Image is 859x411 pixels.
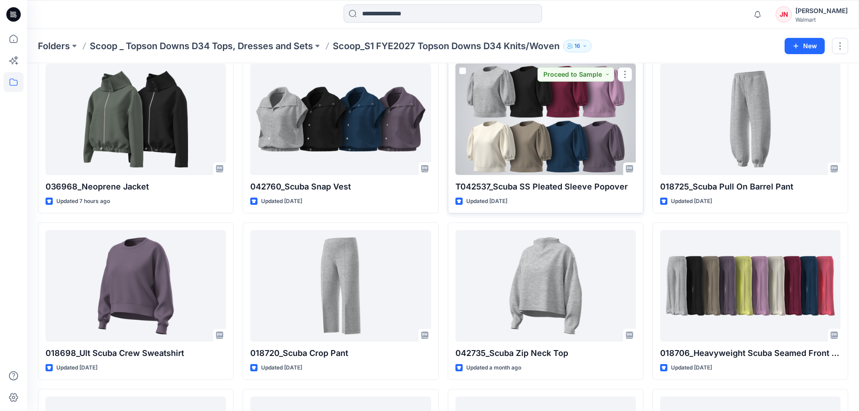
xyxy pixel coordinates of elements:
a: 042760_Scuba Snap Vest [250,64,431,175]
a: 018720_Scuba Crop Pant [250,230,431,342]
p: Updated [DATE] [671,363,712,373]
a: 018725_Scuba Pull On Barrel Pant [660,64,841,175]
button: 16 [563,40,592,52]
a: 018706_Heavyweight Scuba Seamed Front Pant [660,230,841,342]
p: 042735_Scuba Zip Neck Top [455,347,636,360]
p: Updated [DATE] [466,197,507,206]
p: 018720_Scuba Crop Pant [250,347,431,360]
p: Scoop_S1 FYE2027 Topson Downs D34 Knits/Woven [333,40,560,52]
a: 036968_Neoprene Jacket [46,64,226,175]
div: Walmart [795,16,848,23]
div: [PERSON_NAME] [795,5,848,16]
a: Scoop _ Topson Downs D34 Tops, Dresses and Sets [90,40,313,52]
a: 042735_Scuba Zip Neck Top [455,230,636,342]
p: 16 [574,41,580,51]
p: Updated [DATE] [261,363,302,373]
p: 018706_Heavyweight Scuba Seamed Front Pant [660,347,841,360]
p: Updated [DATE] [56,363,97,373]
a: T042537_Scuba SS Pleated Sleeve Popover [455,64,636,175]
p: 036968_Neoprene Jacket [46,180,226,193]
div: JN [776,6,792,23]
button: New [785,38,825,54]
p: 042760_Scuba Snap Vest [250,180,431,193]
p: 018698_Ult Scuba Crew Sweatshirt [46,347,226,360]
p: Updated [DATE] [261,197,302,206]
p: T042537_Scuba SS Pleated Sleeve Popover [455,180,636,193]
a: Folders [38,40,70,52]
p: Updated a month ago [466,363,521,373]
p: Updated [DATE] [671,197,712,206]
p: 018725_Scuba Pull On Barrel Pant [660,180,841,193]
p: Updated 7 hours ago [56,197,110,206]
a: 018698_Ult Scuba Crew Sweatshirt [46,230,226,342]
